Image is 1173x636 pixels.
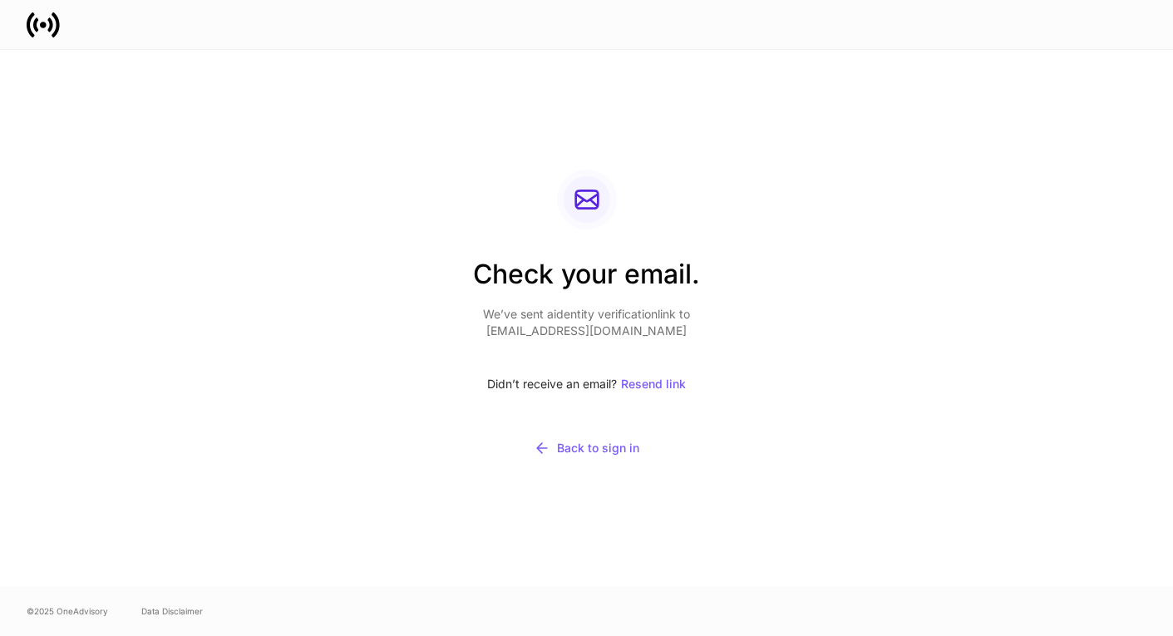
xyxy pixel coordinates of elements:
[473,306,700,339] p: We’ve sent a identity verification link to [EMAIL_ADDRESS][DOMAIN_NAME]
[621,378,686,390] div: Resend link
[620,366,687,402] button: Resend link
[141,604,203,618] a: Data Disclaimer
[473,366,700,402] div: Didn’t receive an email?
[27,604,108,618] span: © 2025 OneAdvisory
[473,256,700,306] h2: Check your email.
[534,440,639,456] div: Back to sign in
[473,429,700,467] button: Back to sign in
